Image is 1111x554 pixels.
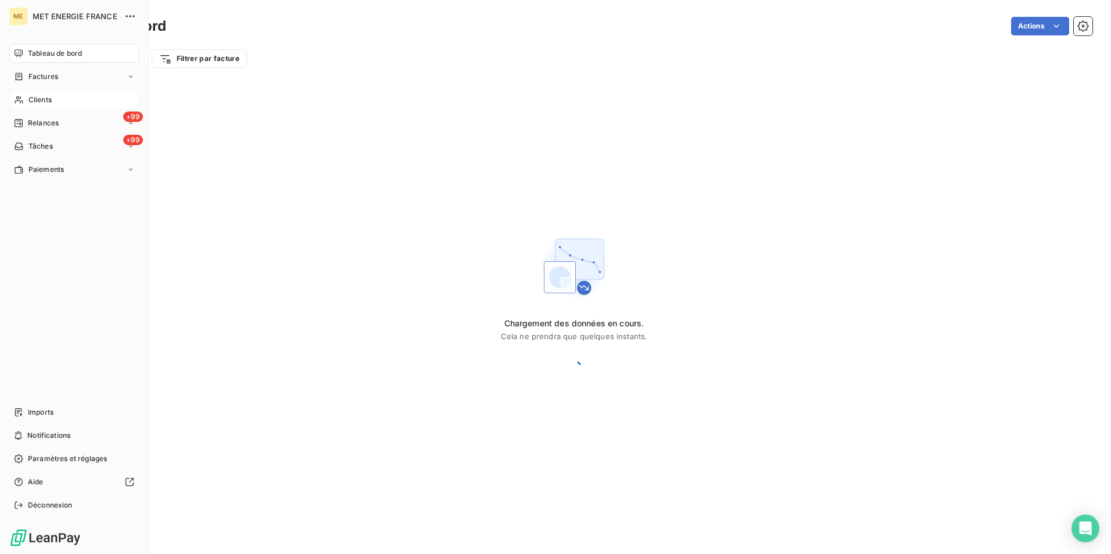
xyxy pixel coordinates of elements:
button: Actions [1011,17,1069,35]
span: Imports [28,407,53,418]
a: Aide [9,473,139,491]
span: Cela ne prendra que quelques instants. [501,332,648,341]
span: Chargement des données en cours. [501,318,648,329]
span: Notifications [27,430,70,441]
span: MET ENERGIE FRANCE [33,12,117,21]
span: +99 [123,111,143,122]
div: ME [9,7,28,26]
span: Tableau de bord [28,48,82,59]
button: Filtrer par facture [152,49,247,68]
span: Paiements [28,164,64,175]
span: +99 [123,135,143,145]
span: Tâches [28,141,53,152]
span: Clients [28,95,52,105]
span: Déconnexion [28,500,73,510]
span: Paramètres et réglages [28,454,107,464]
img: First time [537,229,611,304]
div: Open Intercom Messenger [1071,515,1099,542]
span: Factures [28,71,58,82]
img: Logo LeanPay [9,528,81,547]
span: Relances [28,118,59,128]
span: Aide [28,477,44,487]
